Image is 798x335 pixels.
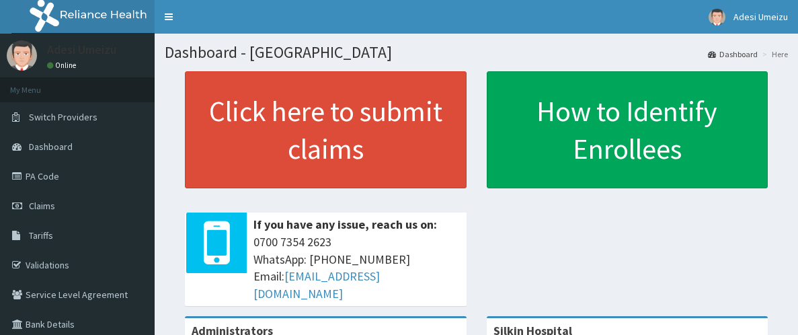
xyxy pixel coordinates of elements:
[47,61,79,70] a: Online
[29,111,97,123] span: Switch Providers
[253,217,437,232] b: If you have any issue, reach us on:
[709,9,725,26] img: User Image
[7,40,37,71] img: User Image
[253,233,460,303] span: 0700 7354 2623 WhatsApp: [PHONE_NUMBER] Email:
[165,44,788,61] h1: Dashboard - [GEOGRAPHIC_DATA]
[185,71,467,188] a: Click here to submit claims
[29,141,73,153] span: Dashboard
[708,48,758,60] a: Dashboard
[487,71,768,188] a: How to Identify Enrollees
[759,48,788,60] li: Here
[733,11,788,23] span: Adesi Umeizu
[29,200,55,212] span: Claims
[29,229,53,241] span: Tariffs
[253,268,380,301] a: [EMAIL_ADDRESS][DOMAIN_NAME]
[47,44,116,56] p: Adesi Umeizu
